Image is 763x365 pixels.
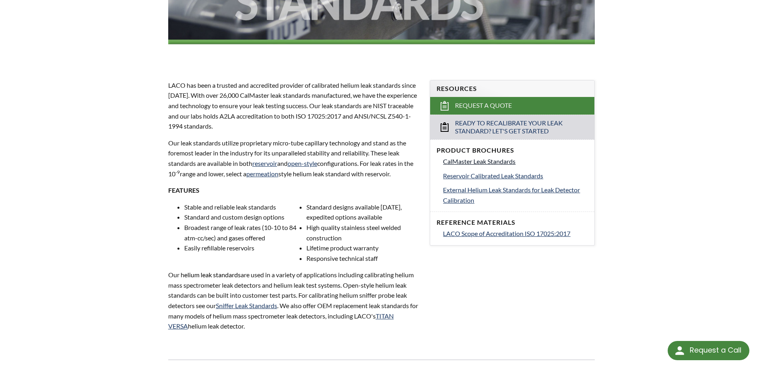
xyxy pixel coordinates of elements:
div: Request a Call [668,341,749,360]
a: LACO Scope of Accreditation ISO 17025:2017 [443,228,588,239]
li: Responsive technical staff [306,253,421,264]
a: open-style [288,159,317,167]
span: External Helium Leak Standards for Leak Detector Calibration [443,186,580,204]
span: LACO Scope of Accreditation ISO 17025:2017 [443,230,570,237]
li: Stable and reliable leak standards [184,202,298,212]
li: Standard and custom design options [184,212,298,222]
span: Request a Quote [455,101,512,110]
img: round button [673,344,686,357]
div: Request a Call [690,341,741,359]
a: Reservoir Calibrated Leak Standards [443,171,588,181]
span: CalMaster Leak Standards [443,157,515,165]
a: CalMaster Leak Standards [443,156,588,167]
a: Sniffer Leak Standards [216,302,277,309]
p: LACO has been a trusted and accredited provider of calibrated helium leak standards since [DATE].... [168,80,421,131]
li: High quality stainless steel welded construction [306,222,421,243]
a: Request a Quote [430,97,594,115]
sup: -9 [175,169,180,175]
li: Broadest range of leak rates (10-10 to 84 atm-cc/sec) and gases offered [184,222,298,243]
strong: FEATURES [168,186,199,194]
li: Lifetime product warranty [306,243,421,253]
a: permeation [246,170,278,177]
h4: Product Brochures [437,146,588,155]
a: External Helium Leak Standards for Leak Detector Calibration [443,185,588,205]
span: Ready to Recalibrate Your Leak Standard? Let's Get Started [455,119,571,136]
a: reservoir [252,159,277,167]
p: Our h are used in a variety of applications including calibrating helium mass spectrometer leak d... [168,270,421,331]
span: Reservoir Calibrated Leak Standards [443,172,543,179]
li: Easily refillable reservoirs [184,243,298,253]
h4: Resources [437,85,588,93]
h4: Reference Materials [437,218,588,227]
a: Ready to Recalibrate Your Leak Standard? Let's Get Started [430,115,594,140]
span: elium leak standards [184,271,241,278]
p: Our leak standards utilize proprietary micro-tube capillary technology and stand as the foremost ... [168,138,421,179]
li: Standard designs available [DATE], expedited options available [306,202,421,222]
